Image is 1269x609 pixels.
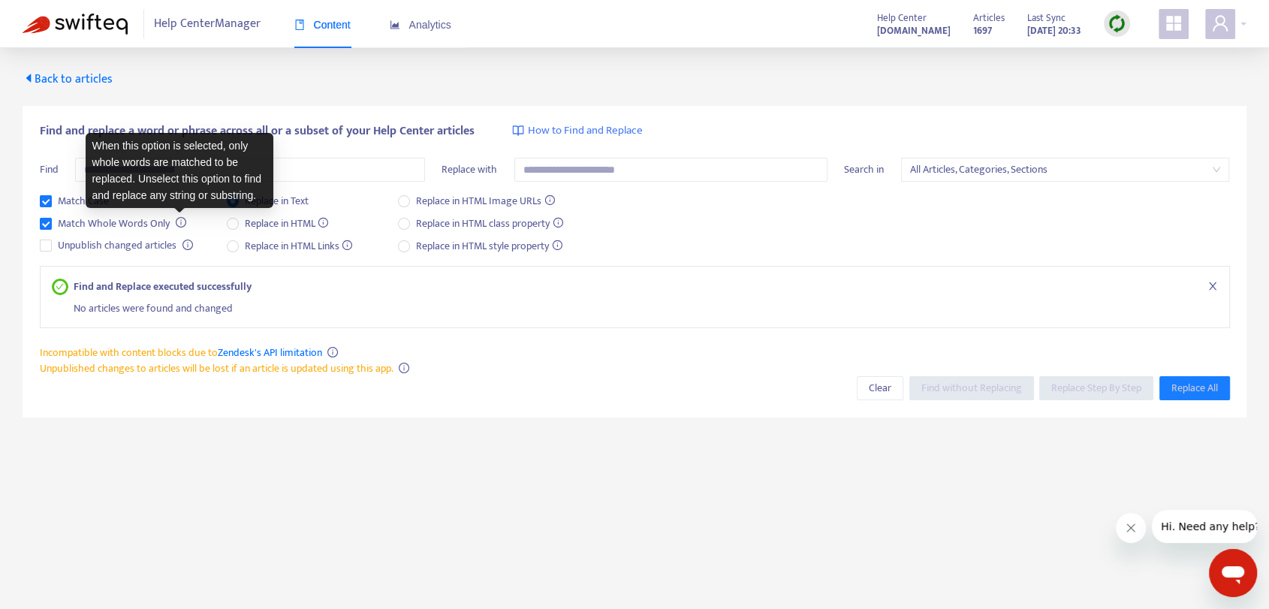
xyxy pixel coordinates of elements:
[239,216,335,232] span: Replace in HTML
[86,133,273,208] div: When this option is selected, only whole words are matched to be replaced. Unselect this option t...
[973,23,992,39] strong: 1697
[909,376,1034,400] button: Find without Replacing
[1209,549,1257,597] iframe: Button to launch messaging window
[23,69,113,89] span: Back to articles
[56,282,64,291] span: check
[877,23,951,39] strong: [DOMAIN_NAME]
[182,240,193,250] span: info-circle
[1152,510,1257,543] iframe: Message from company
[40,360,393,377] span: Unpublished changes to articles will be lost if an article is updated using this app.
[442,161,497,178] span: Replace with
[390,19,451,31] span: Analytics
[154,10,261,38] span: Help Center Manager
[910,158,1221,181] span: All Articles, Categories, Sections
[1207,281,1218,291] span: close
[410,193,561,210] span: Replace in HTML Image URLs
[1027,10,1066,26] span: Last Sync
[327,347,338,357] span: info-circle
[52,216,176,232] span: Match Whole Words Only
[399,363,409,373] span: info-circle
[1159,376,1230,400] button: Replace All
[877,22,951,39] a: [DOMAIN_NAME]
[1116,513,1146,543] iframe: Close message
[1165,14,1183,32] span: appstore
[239,193,315,210] span: Replace in Text
[239,238,359,255] span: Replace in HTML Links
[1039,376,1153,400] button: Replace Step By Step
[23,14,128,35] img: Swifteq
[512,125,524,137] img: image-link
[52,193,115,210] span: Match Case
[9,11,108,23] span: Hi. Need any help?
[844,161,884,178] span: Search in
[410,216,569,232] span: Replace in HTML class property
[218,344,322,361] a: Zendesk's API limitation
[23,72,35,84] span: caret-left
[40,344,322,361] span: Incompatible with content blocks due to
[294,20,305,30] span: book
[294,19,351,31] span: Content
[40,161,59,178] span: Find
[1211,14,1229,32] span: user
[877,10,927,26] span: Help Center
[973,10,1005,26] span: Articles
[869,380,891,396] span: Clear
[528,122,643,140] span: How to Find and Replace
[52,237,182,254] span: Unpublish changed articles
[1027,23,1081,39] strong: [DATE] 20:33
[857,376,903,400] button: Clear
[40,122,475,140] span: Find and replace a word or phrase across all or a subset of your Help Center articles
[74,279,252,294] strong: Find and Replace executed successfully
[512,122,643,140] a: How to Find and Replace
[176,217,186,228] span: info-circle
[1108,14,1126,33] img: sync.dc5367851b00ba804db3.png
[390,20,400,30] span: area-chart
[410,238,568,255] span: Replace in HTML style property
[74,294,1218,316] div: No articles were found and changed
